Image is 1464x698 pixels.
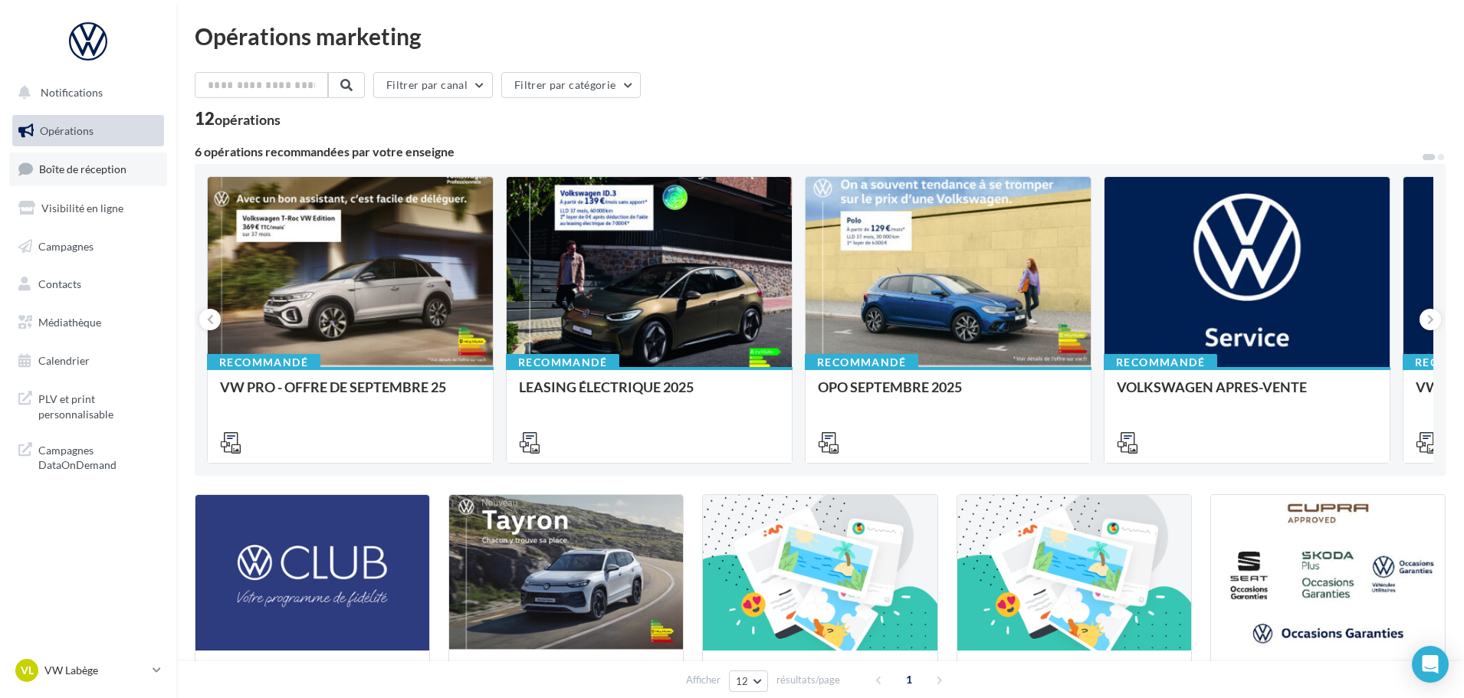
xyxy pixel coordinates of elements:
p: VW Labège [44,663,146,678]
div: VW PRO - OFFRE DE SEPTEMBRE 25 [220,379,481,410]
div: 6 opérations recommandées par votre enseigne [195,146,1421,158]
span: Opérations [40,124,94,137]
a: Médiathèque [9,306,167,339]
a: Opérations [9,115,167,147]
a: Calendrier [9,345,167,377]
button: Notifications [9,77,161,109]
a: Campagnes [9,231,167,263]
button: Filtrer par catégorie [501,72,641,98]
span: Notifications [41,86,103,99]
div: Recommandé [207,354,320,371]
a: Visibilité en ligne [9,192,167,224]
button: Filtrer par canal [373,72,493,98]
span: PLV et print personnalisable [38,388,158,421]
span: Campagnes DataOnDemand [38,440,158,473]
div: LEASING ÉLECTRIQUE 2025 [519,379,780,410]
button: 12 [729,670,768,692]
div: OPO SEPTEMBRE 2025 [818,379,1078,410]
div: Recommandé [1104,354,1217,371]
span: Contacts [38,277,81,290]
span: Calendrier [38,354,90,367]
span: résultats/page [776,673,840,687]
a: Contacts [9,268,167,300]
span: Boîte de réception [39,162,126,175]
div: Opérations marketing [195,25,1446,48]
a: PLV et print personnalisable [9,382,167,428]
div: opérations [215,113,281,126]
a: Boîte de réception [9,152,167,185]
div: Open Intercom Messenger [1412,646,1449,683]
div: Recommandé [506,354,619,371]
span: Visibilité en ligne [41,202,123,215]
div: 12 [195,110,281,127]
div: Recommandé [805,354,918,371]
span: Médiathèque [38,316,101,329]
a: VL VW Labège [12,656,164,685]
span: Afficher [686,673,721,687]
div: VOLKSWAGEN APRES-VENTE [1117,379,1377,410]
span: 1 [897,667,921,692]
a: Campagnes DataOnDemand [9,434,167,479]
span: VL [21,663,34,678]
span: Campagnes [38,239,94,252]
span: 12 [736,675,749,687]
